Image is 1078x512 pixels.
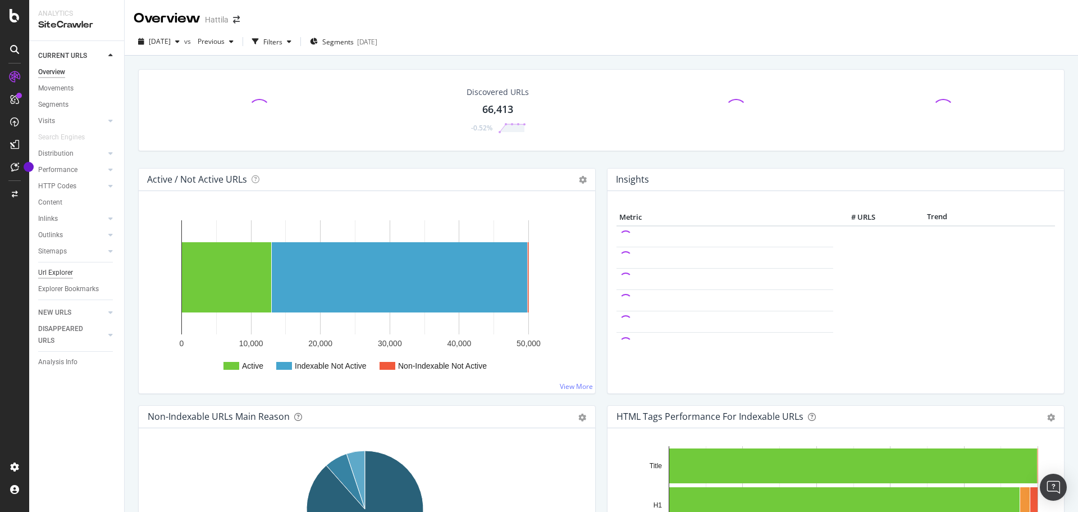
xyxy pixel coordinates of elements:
[1047,414,1055,422] div: gear
[233,16,240,24] div: arrow-right-arrow-left
[1040,474,1067,501] div: Open Intercom Messenger
[38,50,87,62] div: CURRENT URLS
[38,66,116,78] a: Overview
[38,246,67,257] div: Sitemaps
[148,411,290,422] div: Non-Indexable URLs Main Reason
[616,172,649,187] h4: Insights
[134,9,200,28] div: Overview
[38,307,105,319] a: NEW URLS
[38,356,116,368] a: Analysis Info
[148,209,582,384] svg: A chart.
[38,132,85,143] div: Search Engines
[471,123,492,133] div: -0.52%
[398,361,487,370] text: Non-Indexable Not Active
[654,501,663,509] text: H1
[467,87,529,98] div: Discovered URLs
[38,164,105,176] a: Performance
[38,9,115,19] div: Analytics
[147,172,247,187] h4: Active / Not Active URLs
[38,19,115,31] div: SiteCrawler
[38,115,105,127] a: Visits
[38,267,73,279] div: Url Explorer
[239,339,263,348] text: 10,000
[38,99,68,111] div: Segments
[38,283,116,295] a: Explorer Bookmarks
[38,164,77,176] div: Performance
[322,37,354,47] span: Segments
[38,197,62,209] div: Content
[38,213,58,225] div: Inlinks
[650,462,663,470] text: Title
[616,209,833,226] th: Metric
[560,382,593,391] a: View More
[205,14,229,25] div: Hattila
[308,339,332,348] text: 20,000
[149,37,171,46] span: 2025 Aug. 16th
[38,229,63,241] div: Outlinks
[38,148,105,160] a: Distribution
[38,50,105,62] a: CURRENT URLS
[878,209,996,226] th: Trend
[38,267,116,279] a: Url Explorer
[38,246,105,257] a: Sitemaps
[305,33,382,51] button: Segments[DATE]
[616,411,803,422] div: HTML Tags Performance for Indexable URLs
[184,37,193,46] span: vs
[242,361,263,370] text: Active
[24,162,34,172] div: Tooltip anchor
[378,339,402,348] text: 30,000
[263,37,282,47] div: Filters
[38,115,55,127] div: Visits
[38,148,74,160] div: Distribution
[447,339,471,348] text: 40,000
[578,414,586,422] div: gear
[517,339,541,348] text: 50,000
[38,283,99,295] div: Explorer Bookmarks
[38,180,105,192] a: HTTP Codes
[180,339,184,348] text: 0
[193,37,225,46] span: Previous
[38,83,74,94] div: Movements
[38,66,65,78] div: Overview
[833,209,878,226] th: # URLS
[38,307,71,319] div: NEW URLS
[38,356,77,368] div: Analysis Info
[38,99,116,111] a: Segments
[38,213,105,225] a: Inlinks
[579,176,587,184] i: Options
[38,323,105,347] a: DISAPPEARED URLS
[38,180,76,192] div: HTTP Codes
[357,37,377,47] div: [DATE]
[38,229,105,241] a: Outlinks
[248,33,296,51] button: Filters
[134,33,184,51] button: [DATE]
[38,83,116,94] a: Movements
[482,102,513,117] div: 66,413
[295,361,367,370] text: Indexable Not Active
[193,33,238,51] button: Previous
[38,197,116,209] a: Content
[38,323,95,347] div: DISAPPEARED URLS
[38,132,96,143] a: Search Engines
